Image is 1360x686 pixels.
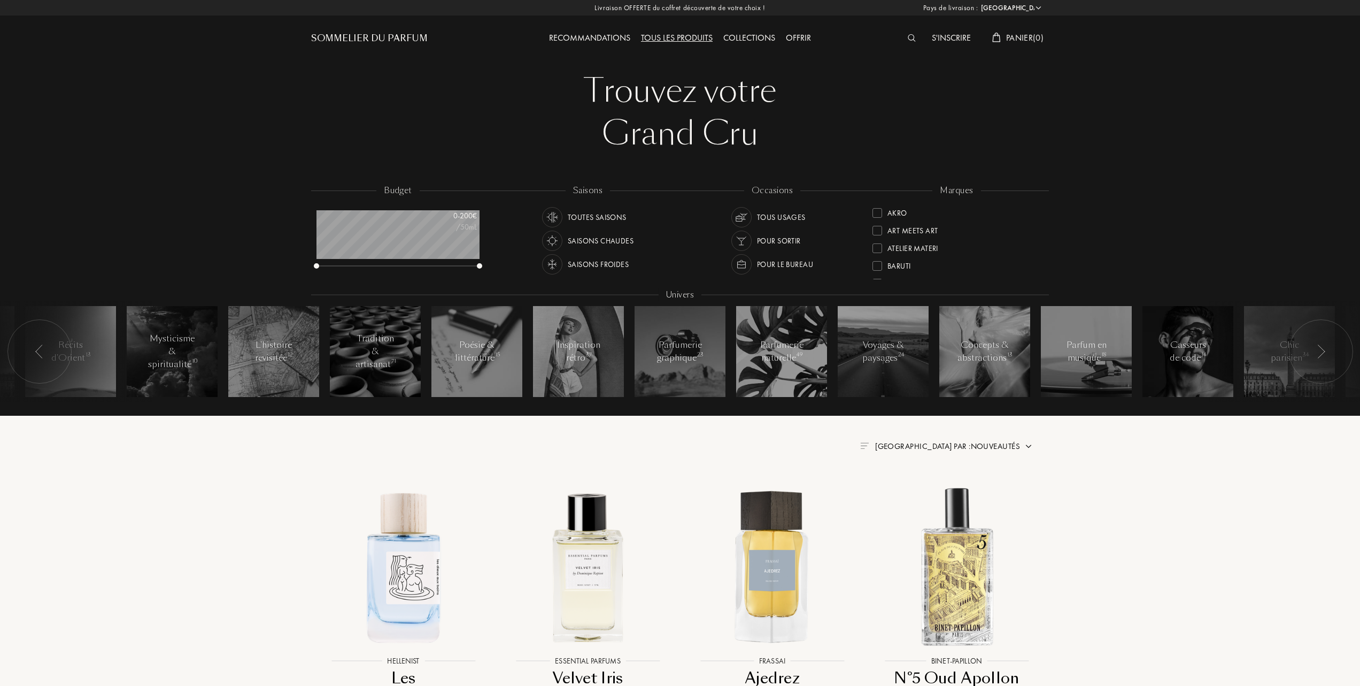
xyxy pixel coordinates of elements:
[545,233,560,248] img: usage_season_hot_white.svg
[887,239,938,254] div: Atelier Materi
[636,32,718,43] a: Tous les produits
[423,222,477,233] div: /50mL
[887,204,907,218] div: Akro
[545,257,560,272] img: usage_season_cold_white.svg
[887,257,911,271] div: Baruti
[926,32,976,43] a: S'inscrire
[545,210,560,225] img: usage_season_average_white.svg
[1201,351,1207,359] span: 14
[391,357,396,365] span: 71
[544,32,636,43] a: Recommandations
[320,483,486,650] img: Les Dieux aux Bains Hellenist
[1064,339,1109,364] div: Parfum en musique
[932,185,980,197] div: marques
[757,207,806,227] div: Tous usages
[311,32,428,45] a: Sommelier du Parfum
[757,231,801,251] div: Pour sortir
[505,483,671,650] img: Velvet Iris Essential Parfums
[148,332,197,371] div: Mysticisme & spiritualité
[1165,339,1211,364] div: Casseurs de code
[568,207,627,227] div: Toutes saisons
[556,339,601,364] div: Inspiration rétro
[718,32,781,45] div: Collections
[192,357,197,365] span: 10
[887,275,940,289] div: Binet-Papillon
[1034,4,1042,12] img: arrow_w.png
[908,34,916,42] img: search_icn_white.svg
[957,339,1012,364] div: Concepts & abstractions
[495,351,500,359] span: 15
[319,112,1041,155] div: Grand Cru
[353,332,398,371] div: Tradition & artisanat
[718,32,781,43] a: Collections
[454,339,500,364] div: Poésie & littérature
[376,185,420,197] div: budget
[1101,351,1106,359] span: 18
[544,32,636,45] div: Recommandations
[734,257,749,272] img: usage_occasion_work_white.svg
[35,345,44,359] img: arr_left.svg
[568,231,633,251] div: Saisons chaudes
[797,351,802,359] span: 49
[697,351,704,359] span: 23
[744,185,800,197] div: occasions
[636,32,718,45] div: Tous les produits
[659,289,701,301] div: Univers
[1006,32,1044,43] span: Panier ( 0 )
[1317,345,1325,359] img: arr_left.svg
[860,443,869,449] img: filter_by.png
[568,254,629,275] div: Saisons froides
[759,339,805,364] div: Parfumerie naturelle
[689,483,855,650] img: Ajedrez Frassai
[926,32,976,45] div: S'inscrire
[861,339,906,364] div: Voyages & paysages
[566,185,610,197] div: saisons
[657,339,703,364] div: Parfumerie graphique
[586,351,592,359] span: 37
[875,441,1020,452] span: [GEOGRAPHIC_DATA] par : Nouveautés
[423,210,477,222] div: 0 - 200 €
[898,351,905,359] span: 24
[734,210,749,225] img: usage_occasion_all_white.svg
[992,33,1001,42] img: cart_white.svg
[874,483,1040,650] img: N°5 Oud Apollon Binet-Papillon
[288,351,293,359] span: 12
[319,70,1041,112] div: Trouvez votre
[781,32,816,43] a: Offrir
[1007,351,1013,359] span: 13
[781,32,816,45] div: Offrir
[734,233,749,248] img: usage_occasion_party_white.svg
[923,3,978,13] span: Pays de livraison :
[887,222,938,236] div: Art Meets Art
[757,254,813,275] div: Pour le bureau
[1024,442,1033,451] img: arrow.png
[251,339,297,364] div: L'histoire revisitée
